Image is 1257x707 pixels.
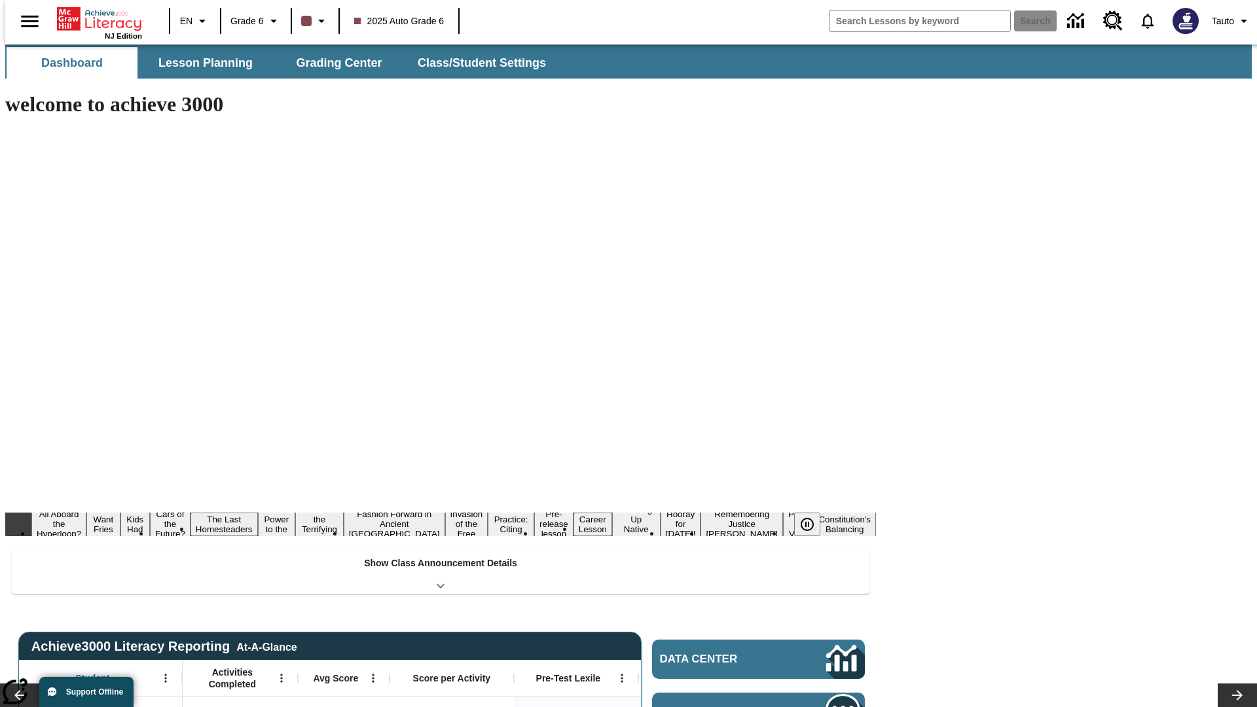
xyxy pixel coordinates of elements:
button: Slide 8 Fashion Forward in Ancient Rome [344,507,445,541]
a: Notifications [1131,4,1165,38]
p: Show Class Announcement Details [364,556,517,570]
button: Slide 3 Dirty Jobs Kids Had To Do [120,493,150,556]
button: Slide 11 Pre-release lesson [534,507,574,541]
button: Slide 7 Attack of the Terrifying Tomatoes [295,503,344,546]
a: Data Center [1059,3,1095,39]
a: Resource Center, Will open in new tab [1095,3,1131,39]
span: NJ Edition [105,32,142,40]
button: Profile/Settings [1207,9,1257,33]
button: Slide 9 The Invasion of the Free CD [445,498,488,551]
button: Slide 6 Solar Power to the People [258,503,296,546]
h1: welcome to achieve 3000 [5,92,876,117]
button: Class color is dark brown. Change class color [296,9,335,33]
button: Open side menu [10,2,49,41]
button: Language: EN, Select a language [174,9,216,33]
button: Slide 13 Cooking Up Native Traditions [612,503,661,546]
div: SubNavbar [5,45,1252,79]
div: Home [57,5,142,40]
span: Data Center [660,653,782,666]
button: Slide 16 Point of View [783,507,813,541]
span: Support Offline [66,687,123,697]
img: Avatar [1173,8,1199,34]
button: Slide 2 Do You Want Fries With That? [86,493,120,556]
div: Show Class Announcement Details [12,549,869,594]
button: Support Offline [39,677,134,707]
span: Achieve3000 Literacy Reporting [31,639,297,654]
span: Activities Completed [189,666,276,690]
button: Class/Student Settings [407,47,556,79]
button: Slide 17 The Constitution's Balancing Act [813,503,876,546]
button: Slide 5 The Last Homesteaders [191,513,258,536]
button: Select a new avatar [1165,4,1207,38]
a: Data Center [652,640,865,679]
button: Lesson Planning [140,47,271,79]
span: Class/Student Settings [418,56,546,71]
button: Lesson carousel, Next [1218,683,1257,707]
span: Tauto [1212,14,1234,28]
button: Slide 1 All Aboard the Hyperloop? [31,507,86,541]
span: Lesson Planning [158,56,253,71]
button: Slide 4 Cars of the Future? [150,507,191,541]
button: Dashboard [7,47,137,79]
span: Score per Activity [413,672,491,684]
button: Pause [794,513,820,536]
button: Grade: Grade 6, Select a grade [225,9,287,33]
button: Open Menu [363,668,383,688]
span: 2025 Auto Grade 6 [354,14,445,28]
span: Avg Score [313,672,358,684]
div: At-A-Glance [236,639,297,653]
a: Home [57,6,142,32]
button: Slide 10 Mixed Practice: Citing Evidence [488,503,534,546]
input: search field [829,10,1010,31]
span: Student [75,672,109,684]
button: Slide 15 Remembering Justice O'Connor [701,507,783,541]
button: Grading Center [274,47,405,79]
span: Grade 6 [230,14,264,28]
span: Dashboard [41,56,103,71]
span: Pre-Test Lexile [536,672,601,684]
div: SubNavbar [5,47,558,79]
button: Slide 14 Hooray for Constitution Day! [661,507,701,541]
button: Open Menu [156,668,175,688]
button: Open Menu [612,668,632,688]
button: Slide 12 Career Lesson [574,513,612,536]
span: EN [180,14,192,28]
span: Grading Center [296,56,382,71]
button: Open Menu [272,668,291,688]
div: Pause [794,513,833,536]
